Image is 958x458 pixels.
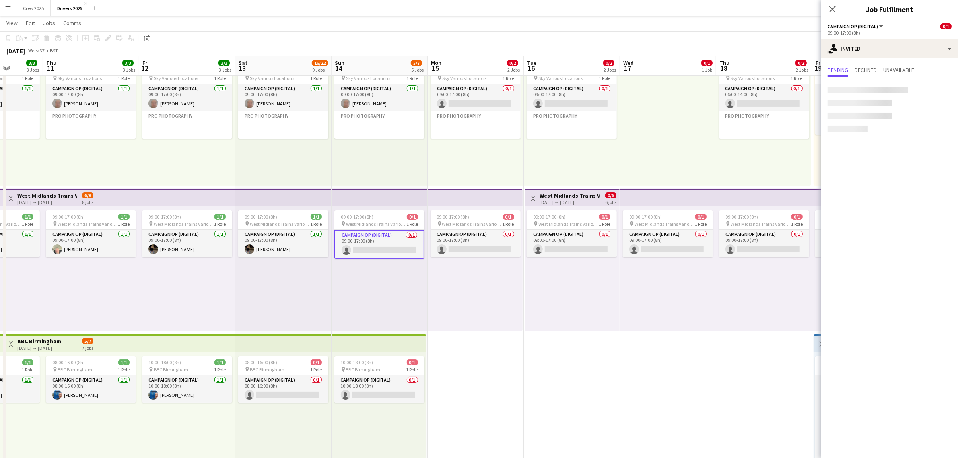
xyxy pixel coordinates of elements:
span: West Midlands Trains Various Locations [58,221,118,227]
app-job-card: 09:00-17:00 (8h)0/1 West Midlands Trains Various Locations1 RoleCampaign Op (Digital)0/109:00-17:... [431,210,521,257]
span: Campaign Op (Digital) [828,23,878,29]
span: 3/3 [218,60,230,66]
a: Jobs [40,18,58,28]
app-job-card: 09:00-17:00 (8h)1/1 Sky Various Locations1 RoleCampaign Op (Digital)1/109:00-17:00 (8h)[PERSON_NA... [142,65,232,139]
span: 1/1 [214,214,226,220]
app-card-role: Campaign Op (Edge)3/309:00-17:00 (8h)[PERSON_NAME][PERSON_NAME][PERSON_NAME] [815,84,905,135]
span: BBC Birmngham [250,367,284,373]
app-card-role: Campaign Op (Digital)1/109:00-17:00 (8h)[PERSON_NAME] [46,84,136,111]
span: Sky Various Locations [346,75,390,81]
app-job-card: 09:00-17:00 (8h)1/1 West Midlands Trains Various Locations1 RoleCampaign Op (Digital)1/109:00-17:... [142,210,232,257]
app-job-card: 09:00-17:00 (8h)1/1 West Midlands Trains Various Locations1 RoleCampaign Op (Digital)1/109:00-17:... [238,210,328,257]
span: Sky Various Locations [731,75,775,81]
div: 7 jobs [82,344,93,351]
a: Comms [60,18,84,28]
span: Thu [719,59,729,66]
app-card-role: Campaign Op (Digital)0/109:00-17:00 (8h) [334,230,424,259]
span: 09:00-17:00 (8h) [533,214,566,220]
span: 0/1 [407,214,418,220]
span: 19 [814,64,822,73]
span: 1 Role [118,221,130,227]
app-job-card: 09:00-17:00 (8h)3/3 [PERSON_NAME] London1 RoleCampaign Op (Edge)3/309:00-17:00 (8h)[PERSON_NAME][... [815,65,905,135]
span: 0/1 [701,60,713,66]
span: 1 Role [791,221,803,227]
div: 5 Jobs [411,67,424,73]
span: Sky Various Locations [58,75,102,81]
span: Fri [142,59,149,66]
span: BBC Birmngham [154,367,188,373]
app-card-role: Campaign Op (Digital)1/109:00-17:00 (8h)[PERSON_NAME] [142,84,232,111]
span: BBC Birmngham [58,367,92,373]
app-job-card: 09:00-17:00 (8h)0/1 West Midlands Trains Various Locations1 RoleCampaign Op (Digital)0/109:00-17:... [527,210,617,257]
app-card-role: Campaign Op (Digital)0/109:00-17:00 (8h) [431,84,521,111]
app-card-role: Campaign Op (Digital)1/110:00-18:00 (8h)[PERSON_NAME] [142,375,232,403]
app-job-card: 09:00-17:00 (8h)1/1 Sky Various Locations1 RoleCampaign Op (Digital)1/109:00-17:00 (8h)[PERSON_NA... [46,65,136,139]
button: Crew 2025 [16,0,51,16]
span: West Midlands Trains Various Locations [731,221,791,227]
span: 1 Role [599,75,610,81]
span: 1 Role [503,75,514,81]
span: 09:00-17:00 (8h) [52,214,85,220]
app-job-card: 09:00-17:00 (8h)0/1 West Midlands Trains Various Locations1 RoleCampaign Op (Digital)0/109:00-17:... [719,210,809,257]
div: 09:00-17:00 (8h)0/1 West Midlands Trains Various Locations1 RoleCampaign Op (Digital)0/109:00-17:... [334,210,424,259]
span: 14 [334,64,344,73]
app-card-role-placeholder: Pro Photography [431,111,521,139]
app-card-role: Campaign Op (Digital)0/109:00-17:00 (8h) [527,84,617,111]
span: 16/22 [312,60,328,66]
app-card-role-placeholder: Pro Photography [238,111,328,139]
span: 1/1 [118,214,130,220]
span: 09:00-17:00 (8h) [725,214,758,220]
div: 09:00-17:00 (8h)1/1 Sky Various Locations1 RoleCampaign Op (Digital)1/109:00-17:00 (8h)[PERSON_NA... [238,65,328,139]
div: BST [50,47,58,54]
a: View [3,18,21,28]
span: 1 Role [214,221,226,227]
span: 0/2 [507,60,518,66]
span: West Midlands Trains Various Locations [635,221,695,227]
span: 17 [622,64,634,73]
div: 3 Jobs [27,67,39,73]
app-card-role: Campaign Op (Digital)0/110:00-18:00 (8h) [334,375,424,403]
span: 1 Role [118,75,130,81]
span: Comms [63,19,81,27]
span: Fri [816,59,822,66]
span: 5/7 [82,338,93,344]
span: 18 [718,64,729,73]
div: 09:00-17:00 (8h) [828,30,952,36]
span: 10:00-18:00 (8h) [341,359,373,365]
app-card-role: Campaign Op (Digital)1/109:00-17:00 (8h)[PERSON_NAME] [238,84,328,111]
button: Campaign Op (Digital) [828,23,884,29]
div: [DATE] → [DATE] [17,199,77,205]
span: 1 Role [599,221,610,227]
span: 15 [430,64,441,73]
span: 1/1 [214,359,226,365]
div: 1 Job [702,67,712,73]
h3: West Midlands Trains Various Locations [17,192,77,199]
span: 0/1 [791,214,803,220]
span: 1/1 [118,359,130,365]
span: Declined [855,67,877,73]
span: 10:00-18:00 (8h) [148,359,181,365]
span: 09:00-17:00 (8h) [245,214,277,220]
a: Edit [23,18,38,28]
app-job-card: 08:00-16:00 (8h)0/1 BBC Birmngham1 RoleCampaign Op (Digital)0/108:00-16:00 (8h) [238,356,328,403]
div: [DATE] → [DATE] [540,199,600,205]
span: 08:00-16:00 (8h) [52,359,85,365]
app-card-role: Campaign Op (Digital)0/109:00-17:00 (8h) [815,230,905,257]
span: West Midlands Trains Various Locations [442,221,503,227]
span: West Midlands Trains Various Locations [346,221,406,227]
app-job-card: 08:00-16:00 (8h)1/1 BBC Birmngham1 RoleCampaign Op (Digital)1/108:00-16:00 (8h)[PERSON_NAME] [46,356,136,403]
app-card-role-placeholder: Pro Photography [527,111,617,139]
span: 1/1 [311,214,322,220]
app-job-card: 09:00-17:00 (8h)1/1 Sky Various Locations1 RoleCampaign Op (Digital)1/109:00-17:00 (8h)[PERSON_NA... [334,65,424,139]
